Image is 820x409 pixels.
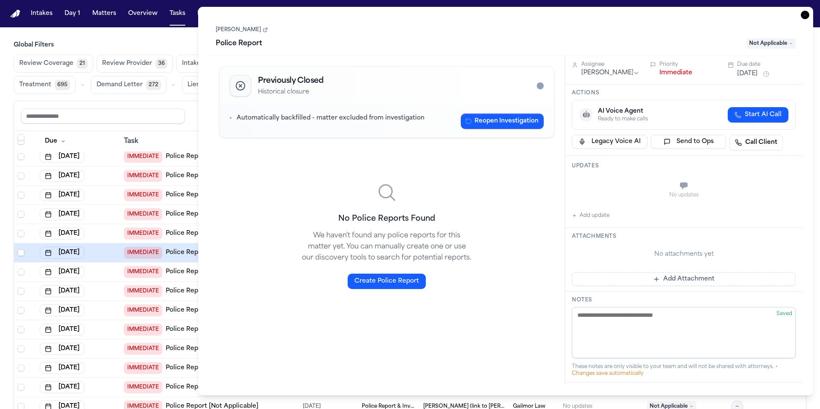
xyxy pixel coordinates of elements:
span: IMMEDIATE [124,247,162,259]
span: Select row [18,134,24,141]
p: We haven't found any police reports for this matter yet. You can manually create one or use our d... [302,230,472,263]
button: [DATE] [40,208,85,220]
span: IMMEDIATE [124,170,162,182]
div: No attachments yet [572,250,796,259]
span: Review Provider [102,59,152,68]
a: Police Report [166,345,207,353]
button: The Flock [223,6,260,21]
div: AI Voice Agent [598,107,648,116]
button: Due [40,134,71,149]
a: Police Report [Not Applicable] [166,152,258,161]
h1: Police Report [212,37,266,50]
button: Intakes [27,6,56,21]
div: Assignee [581,61,640,68]
div: Due date [737,61,796,68]
span: 36 [155,58,167,69]
button: Start AI Call [728,107,788,123]
button: [DATE] [40,343,85,355]
a: Police Report [Not Applicable] [166,210,258,219]
button: Firms [194,6,218,21]
span: Select row [18,172,24,179]
span: Liens [187,81,203,89]
span: Select row [18,192,24,199]
a: Police Report [166,268,207,276]
h3: Global Filters [14,41,806,50]
button: Add Attachment [572,272,796,286]
span: Select row [18,326,24,333]
button: [DATE] [40,381,85,393]
button: Create Police Report [348,274,426,289]
div: Priority [659,61,718,68]
img: Finch Logo [10,10,20,18]
div: These notes are only visible to your team and will not be shared with attorneys. [572,363,796,377]
span: Review Coverage [19,59,73,68]
a: Police Report [Not Applicable] [166,229,258,238]
span: IMMEDIATE [124,362,162,374]
span: Select row [18,288,24,295]
span: Intake [182,59,201,68]
a: Police Report [Not Applicable] [166,172,258,180]
a: Police Report [Not Applicable] [166,325,258,334]
button: Overview [125,6,161,21]
span: IMMEDIATE [124,343,162,355]
span: IMMEDIATE [124,151,162,163]
button: Tasks [166,6,189,21]
span: Select row [18,345,24,352]
h2: Previously Closed [258,75,323,87]
button: [DATE] [40,170,85,182]
button: Add update [572,210,609,221]
span: IMMEDIATE [124,228,162,240]
button: [DATE] [40,324,85,336]
button: [DATE] [40,247,85,259]
h3: Updates [572,163,796,169]
a: Home [10,10,20,18]
button: Matters [89,6,120,21]
button: Review Provider36 [97,55,173,73]
button: Send to Ops [651,135,726,149]
p: Automatically backfilled - matter excluded from investigation [237,114,425,123]
h3: Notes [572,297,796,304]
span: Select all [18,138,24,145]
button: Legacy Voice AI [572,135,647,149]
span: 272 [146,80,161,90]
div: Task [124,136,274,146]
a: Police Report [166,383,207,391]
span: Treatment [19,81,51,89]
p: Historical closure [258,88,323,96]
div: No updates [572,192,796,199]
span: 21 [77,58,88,69]
a: Police Report [166,191,207,199]
a: Call Client [729,135,783,150]
button: [DATE] [40,362,85,374]
button: Demand Letter272 [91,76,167,94]
span: Not Applicable [747,38,796,49]
a: Police Report [166,287,207,295]
a: crownMetrics [265,6,304,21]
button: [DATE] [40,266,85,278]
button: [DATE] [737,70,758,78]
button: Liens289 [182,76,228,94]
button: Reopen Investigation [461,114,544,129]
h3: No Police Reports Found [302,213,472,225]
button: Snooze task [761,69,771,79]
button: Immediate [659,69,692,77]
span: Select row [18,307,24,314]
span: Saved [776,311,792,316]
a: [PERSON_NAME] [216,26,268,33]
button: Day 1 [61,6,84,21]
button: [DATE] [40,304,85,316]
a: Police Report [Not Applicable] [166,306,258,315]
h3: Actions [572,90,796,96]
span: Select row [18,230,24,237]
span: Select row [18,153,24,160]
span: Demand Letter [97,81,143,89]
span: IMMEDIATE [124,189,162,201]
h3: Attachments [572,233,796,240]
span: IMMEDIATE [124,304,162,316]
